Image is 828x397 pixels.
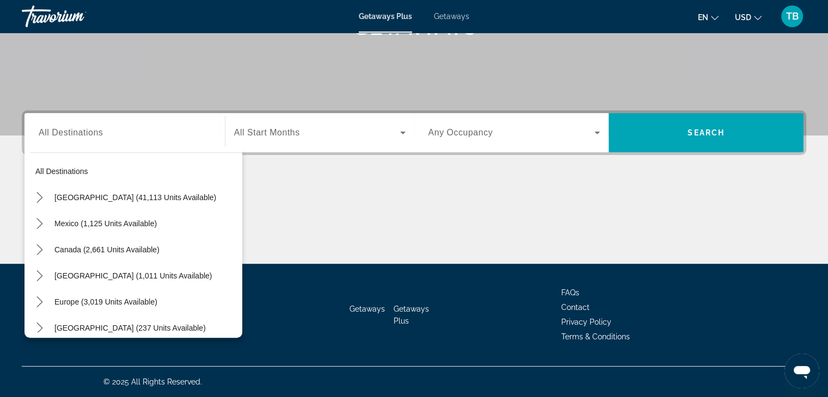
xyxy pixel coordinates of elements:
a: Getaways [349,305,385,313]
a: Getaways Plus [359,12,412,21]
span: Europe (3,019 units available) [54,297,157,306]
button: Select destination: Europe (3,019 units available) [49,292,163,312]
button: Search [609,113,804,152]
span: [GEOGRAPHIC_DATA] (41,113 units available) [54,193,216,202]
button: Select destination: All destinations [30,162,242,181]
button: Select destination: United States (41,113 units available) [49,188,222,207]
a: FAQs [561,288,579,297]
span: All Destinations [39,128,103,137]
button: Toggle Mexico (1,125 units available) submenu [30,214,49,233]
div: Search widget [24,113,804,152]
button: Change language [698,9,719,25]
input: Select destination [39,127,211,140]
span: USD [735,13,751,22]
a: Getaways Plus [394,305,429,325]
span: © 2025 All Rights Reserved. [103,377,202,386]
span: [GEOGRAPHIC_DATA] (1,011 units available) [54,271,212,280]
button: Select destination: Australia (237 units available) [49,318,211,338]
button: Select destination: Canada (2,661 units available) [49,240,165,259]
span: All destinations [35,167,88,176]
button: User Menu [778,5,806,28]
iframe: Button to launch messaging window [784,353,819,388]
button: Select destination: Caribbean & Atlantic Islands (1,011 units available) [49,266,217,286]
button: Toggle United States (41,113 units available) submenu [30,188,49,207]
span: Canada (2,661 units available) [54,245,160,254]
div: Destination options [24,147,242,338]
button: Toggle Canada (2,661 units available) submenu [30,240,49,259]
button: Toggle Europe (3,019 units available) submenu [30,293,49,312]
a: Contact [561,303,590,312]
span: en [698,13,708,22]
a: Privacy Policy [561,318,611,326]
button: Select destination: Mexico (1,125 units available) [49,214,162,233]
button: Change currency [735,9,762,25]
button: Toggle Caribbean & Atlantic Islands (1,011 units available) submenu [30,266,49,286]
span: [GEOGRAPHIC_DATA] (237 units available) [54,324,206,332]
span: TB [786,11,799,22]
a: Travorium [22,2,131,30]
span: Mexico (1,125 units available) [54,219,157,228]
span: Any Occupancy [428,128,493,137]
span: Search [688,128,725,137]
span: All Start Months [234,128,300,137]
a: Getaways [434,12,469,21]
a: Terms & Conditions [561,332,630,341]
button: Toggle Australia (237 units available) submenu [30,319,49,338]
